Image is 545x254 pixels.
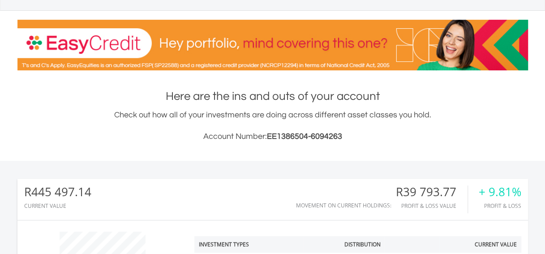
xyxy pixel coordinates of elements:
[344,241,380,248] div: Distribution
[17,20,528,70] img: EasyCredit Promotion Banner
[17,88,528,104] h1: Here are the ins and outs of your account
[24,203,91,209] div: CURRENT VALUE
[17,109,528,143] div: Check out how all of your investments are doing across different asset classes you hold.
[396,203,468,209] div: Profit & Loss Value
[296,202,391,208] div: Movement on Current Holdings:
[17,130,528,143] h3: Account Number:
[396,185,468,198] div: R39 793.77
[24,185,91,198] div: R445 497.14
[479,203,521,209] div: Profit & Loss
[439,236,521,253] th: Current Value
[267,132,342,141] span: EE1386504-6094263
[479,185,521,198] div: + 9.81%
[194,236,303,253] th: Investment Types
